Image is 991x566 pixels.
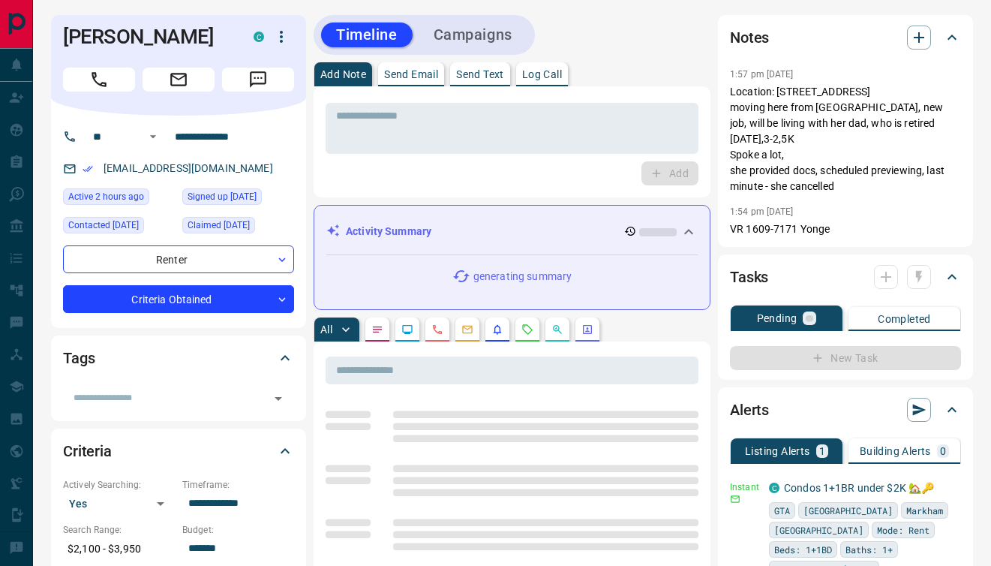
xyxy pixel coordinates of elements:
[819,446,825,456] p: 1
[745,446,810,456] p: Listing Alerts
[63,68,135,92] span: Call
[940,446,946,456] p: 0
[182,478,294,492] p: Timeframe:
[730,206,794,217] p: 1:54 pm [DATE]
[730,69,794,80] p: 1:57 pm [DATE]
[491,324,503,336] svg: Listing Alerts
[188,189,257,204] span: Signed up [DATE]
[321,23,413,47] button: Timeline
[461,324,473,336] svg: Emails
[774,503,790,518] span: GTA
[83,164,93,174] svg: Email Verified
[268,388,289,409] button: Open
[68,189,144,204] span: Active 2 hours ago
[63,523,175,537] p: Search Range:
[456,69,504,80] p: Send Text
[878,314,931,324] p: Completed
[63,478,175,492] p: Actively Searching:
[182,217,294,238] div: Wed Aug 06 2025
[63,217,175,238] div: Wed Aug 06 2025
[63,340,294,376] div: Tags
[63,433,294,469] div: Criteria
[784,482,934,494] a: Condos 1+1BR under $2K 🏡🔑
[63,285,294,313] div: Criteria Obtained
[320,69,366,80] p: Add Note
[63,25,231,49] h1: [PERSON_NAME]
[182,523,294,537] p: Budget:
[222,68,294,92] span: Message
[730,398,769,422] h2: Alerts
[254,32,264,42] div: condos.ca
[730,26,769,50] h2: Notes
[730,480,760,494] p: Instant
[860,446,931,456] p: Building Alerts
[730,84,961,194] p: Location: [STREET_ADDRESS] moving here from [GEOGRAPHIC_DATA], new job, will be living with her d...
[320,324,332,335] p: All
[774,522,863,537] span: [GEOGRAPHIC_DATA]
[419,23,527,47] button: Campaigns
[769,483,779,493] div: condos.ca
[401,324,413,336] svg: Lead Browsing Activity
[63,439,112,463] h2: Criteria
[63,537,175,561] p: $2,100 - $3,950
[63,346,95,370] h2: Tags
[473,269,572,285] p: generating summary
[431,324,443,336] svg: Calls
[346,224,431,239] p: Activity Summary
[803,503,893,518] span: [GEOGRAPHIC_DATA]
[730,265,768,289] h2: Tasks
[774,542,832,557] span: Beds: 1+1BD
[63,245,294,273] div: Renter
[384,69,438,80] p: Send Email
[906,503,943,518] span: Markham
[182,188,294,209] div: Mon Jul 28 2025
[845,542,893,557] span: Baths: 1+
[326,218,698,245] div: Activity Summary
[877,522,929,537] span: Mode: Rent
[188,218,250,233] span: Claimed [DATE]
[63,188,175,209] div: Tue Aug 12 2025
[730,259,961,295] div: Tasks
[757,313,797,324] p: Pending
[521,324,533,336] svg: Requests
[104,162,273,174] a: [EMAIL_ADDRESS][DOMAIN_NAME]
[730,221,961,237] p: VR 1609-7171 Yonge
[730,20,961,56] div: Notes
[144,128,162,146] button: Open
[730,392,961,428] div: Alerts
[143,68,215,92] span: Email
[63,492,175,516] div: Yes
[522,69,562,80] p: Log Call
[581,324,593,336] svg: Agent Actions
[730,494,740,504] svg: Email
[68,218,139,233] span: Contacted [DATE]
[551,324,563,336] svg: Opportunities
[371,324,383,336] svg: Notes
